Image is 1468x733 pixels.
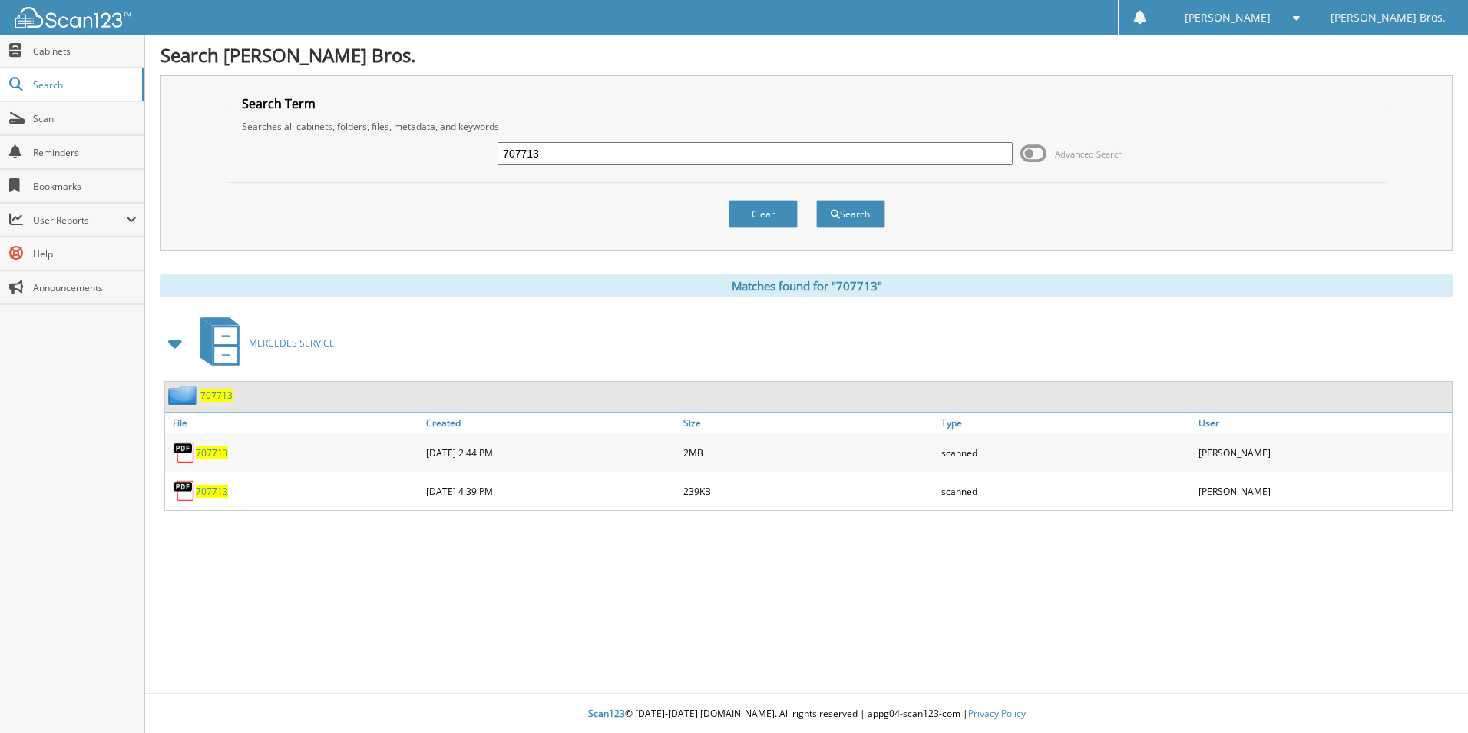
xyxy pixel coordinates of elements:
[234,120,1379,133] div: Searches all cabinets, folders, files, metadata, and keywords
[33,247,137,260] span: Help
[200,389,233,402] a: 707713
[968,707,1026,720] a: Privacy Policy
[729,200,798,228] button: Clear
[234,95,323,112] legend: Search Term
[168,386,200,405] img: folder2.png
[679,413,937,433] a: Size
[1391,659,1468,733] iframe: Chat Widget
[33,214,126,227] span: User Reports
[160,274,1453,297] div: Matches found for "707713"
[1195,413,1452,433] a: User
[191,313,335,373] a: MERCEDES SERVICE
[33,281,137,294] span: Announcements
[196,485,228,498] a: 707713
[679,476,937,506] div: 239KB
[196,446,228,459] a: 707713
[33,45,137,58] span: Cabinets
[937,476,1195,506] div: scanned
[937,437,1195,468] div: scanned
[422,413,679,433] a: Created
[1195,476,1452,506] div: [PERSON_NAME]
[816,200,885,228] button: Search
[145,695,1468,733] div: © [DATE]-[DATE] [DOMAIN_NAME]. All rights reserved | appg04-scan123-com |
[1185,13,1271,22] span: [PERSON_NAME]
[422,476,679,506] div: [DATE] 4:39 PM
[1055,148,1123,160] span: Advanced Search
[165,413,422,433] a: File
[160,42,1453,68] h1: Search [PERSON_NAME] Bros.
[33,146,137,159] span: Reminders
[588,707,625,720] span: Scan123
[33,78,134,91] span: Search
[15,7,131,28] img: scan123-logo-white.svg
[679,437,937,468] div: 2MB
[422,437,679,468] div: [DATE] 2:44 PM
[33,112,137,125] span: Scan
[33,180,137,193] span: Bookmarks
[1331,13,1446,22] span: [PERSON_NAME] Bros.
[249,337,335,350] span: MERCEDES SERVICE
[173,441,196,464] img: PDF.png
[1195,437,1452,468] div: [PERSON_NAME]
[173,479,196,502] img: PDF.png
[937,413,1195,433] a: Type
